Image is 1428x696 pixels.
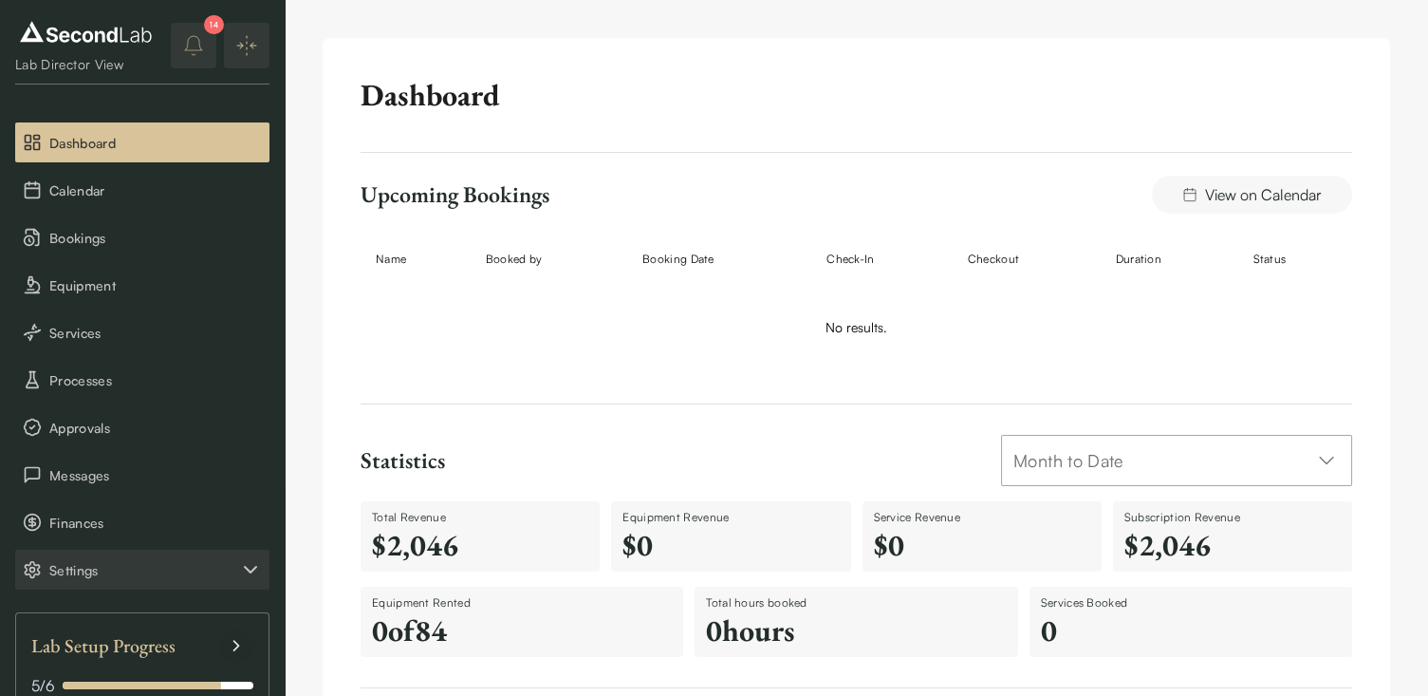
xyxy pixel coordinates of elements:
[372,611,672,649] h2: 0 of 84
[1205,183,1322,206] span: View on Calendar
[224,23,269,68] button: Expand/Collapse sidebar
[15,265,269,305] button: Equipment
[874,526,1090,564] h2: $0
[361,446,445,475] div: Statistics
[15,122,269,162] button: Dashboard
[15,17,157,47] img: logo
[49,465,262,485] span: Messages
[1041,611,1341,649] h2: 0
[811,236,953,282] th: Check-In
[15,360,269,400] button: Processes
[49,418,262,438] span: Approvals
[15,170,269,210] button: Calendar
[1101,236,1238,282] th: Duration
[706,594,1006,611] div: Total hours booked
[49,370,262,390] span: Processes
[49,275,262,295] span: Equipment
[15,550,269,590] button: Settings
[361,236,471,282] th: Name
[1041,594,1341,611] div: Services Booked
[1001,435,1352,486] button: Month to Date
[1237,236,1352,282] th: Status
[622,526,839,564] h2: $0
[1124,526,1341,564] h2: $2,046
[49,323,262,343] span: Services
[1124,509,1341,526] div: Subscription Revenue
[1152,176,1352,214] a: View on Calendar
[49,180,262,200] span: Calendar
[622,509,839,526] div: Equipment Revenue
[372,594,672,611] div: Equipment Rented
[204,15,224,34] div: 14
[361,282,1352,373] td: No results.
[706,611,1006,649] h2: 0 hours
[49,513,262,533] span: Finances
[372,509,588,526] div: Total Revenue
[49,133,262,153] span: Dashboard
[15,407,269,447] button: Approvals
[31,629,176,663] span: Lab Setup Progress
[372,526,588,564] h2: $2,046
[15,55,157,74] div: Lab Director View
[471,236,627,282] th: Booked by
[15,312,269,352] button: Services
[361,180,549,209] div: Upcoming Bookings
[15,455,269,495] button: Messages
[49,228,262,248] span: Bookings
[15,217,269,257] button: Bookings
[953,236,1101,282] th: Checkout
[874,509,1090,526] div: Service Revenue
[49,560,239,580] span: Settings
[361,76,500,114] h2: Dashboard
[15,550,269,590] div: Settings sub items
[171,23,216,68] button: notifications
[15,502,269,542] button: Finances
[627,236,811,282] th: Booking Date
